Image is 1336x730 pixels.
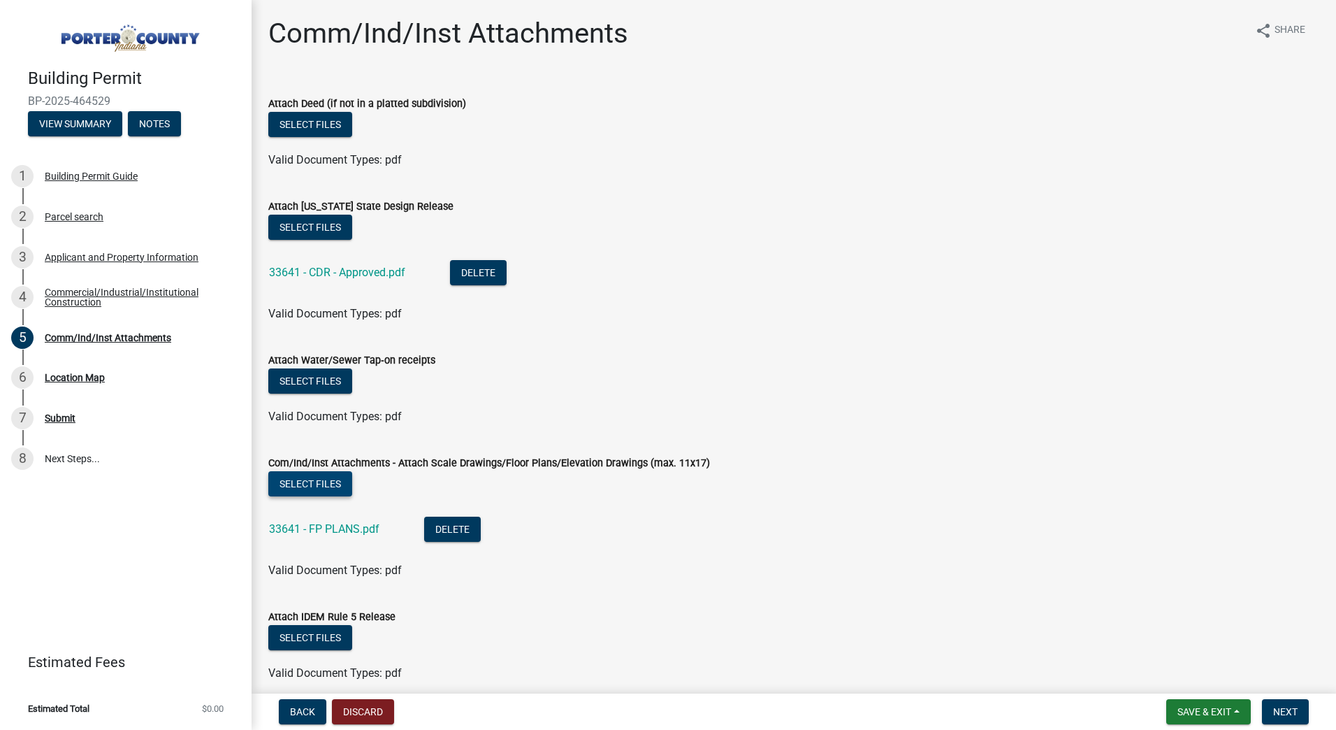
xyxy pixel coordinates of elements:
wm-modal-confirm: Summary [28,119,122,130]
label: Attach IDEM Rule 5 Release [268,613,395,622]
div: 7 [11,407,34,429]
span: Save & Exit [1177,706,1231,717]
div: 3 [11,246,34,269]
button: Next [1262,699,1309,724]
label: Attach Water/Sewer Tap‐on receipts [268,356,435,366]
span: Valid Document Types: pdf [268,307,402,320]
span: BP-2025-464529 [28,94,224,108]
span: Next [1273,706,1298,717]
span: Estimated Total [28,704,89,713]
button: shareShare [1244,17,1316,44]
a: 33641 - FP PLANS.pdf [269,522,379,536]
button: Select files [268,215,352,240]
button: Select files [268,471,352,496]
img: Porter County, Indiana [28,15,229,54]
div: 6 [11,366,34,389]
div: Location Map [45,373,105,382]
div: 5 [11,327,34,349]
span: Valid Document Types: pdf [268,564,402,577]
button: Select files [268,368,352,394]
button: Select files [268,625,352,650]
button: Select files [268,112,352,137]
span: $0.00 [202,704,224,713]
button: Delete [424,517,481,542]
div: Applicant and Property Information [45,252,198,262]
span: Back [290,706,315,717]
h4: Building Permit [28,69,240,89]
span: Valid Document Types: pdf [268,410,402,423]
label: Attach [US_STATE] State Design Release [268,202,453,212]
div: Submit [45,413,75,423]
label: Com/Ind/Inst Attachments - Attach Scale Drawings/Floor Plans/Elevation Drawings (max. 11x17) [268,459,710,468]
div: Building Permit Guide [45,171,138,181]
button: Discard [332,699,394,724]
div: Parcel search [45,212,103,222]
button: Delete [450,260,507,285]
span: Valid Document Types: pdf [268,666,402,680]
button: Save & Exit [1166,699,1251,724]
span: Share [1275,22,1305,39]
div: Commercial/Industrial/Institutional Construction [45,287,229,307]
wm-modal-confirm: Notes [128,119,181,130]
div: 8 [11,448,34,470]
span: Valid Document Types: pdf [268,153,402,166]
div: 4 [11,286,34,308]
button: Back [279,699,326,724]
button: View Summary [28,111,122,136]
label: Attach Deed (if not in a platted subdivision) [268,99,466,109]
button: Notes [128,111,181,136]
a: Estimated Fees [11,648,229,676]
i: share [1255,22,1272,39]
a: 33641 - CDR - Approved.pdf [269,266,405,279]
div: 2 [11,206,34,228]
wm-modal-confirm: Delete Document [424,524,481,537]
div: Comm/Ind/Inst Attachments [45,333,171,343]
h1: Comm/Ind/Inst Attachments [268,17,628,50]
wm-modal-confirm: Delete Document [450,267,507,280]
div: 1 [11,165,34,187]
